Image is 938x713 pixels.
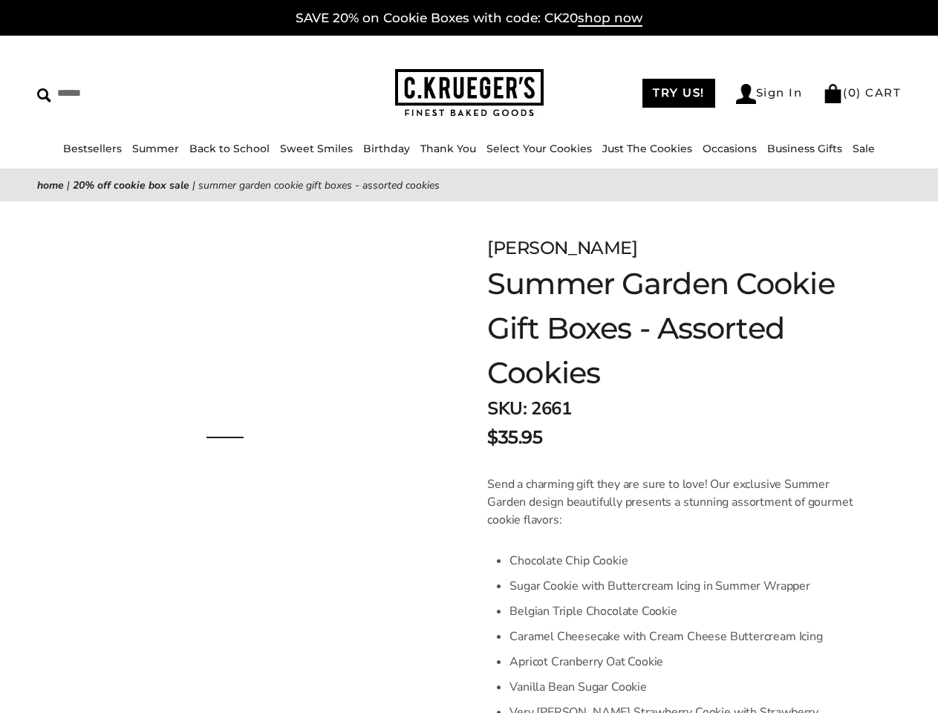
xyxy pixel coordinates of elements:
[703,142,757,155] a: Occasions
[531,397,571,420] span: 2661
[602,142,692,155] a: Just The Cookies
[363,142,410,155] a: Birthday
[509,674,864,700] li: Vanilla Bean Sugar Cookie
[189,142,270,155] a: Back to School
[296,10,642,27] a: SAVE 20% on Cookie Boxes with code: CK20shop now
[37,88,51,102] img: Search
[132,142,179,155] a: Summer
[487,424,542,451] span: $35.95
[37,82,235,105] input: Search
[823,85,901,100] a: (0) CART
[420,142,476,155] a: Thank You
[736,84,756,104] img: Account
[736,84,803,104] a: Sign In
[509,599,864,624] li: Belgian Triple Chocolate Cookie
[509,649,864,674] li: Apricot Cranberry Oat Cookie
[395,69,544,117] img: C.KRUEGER'S
[487,261,864,395] h1: Summer Garden Cookie Gift Boxes - Assorted Cookies
[198,178,440,192] span: Summer Garden Cookie Gift Boxes - Assorted Cookies
[487,235,864,261] div: [PERSON_NAME]
[509,573,864,599] li: Sugar Cookie with Buttercream Icing in Summer Wrapper
[37,178,64,192] a: Home
[487,475,864,529] p: Send a charming gift they are sure to love! Our exclusive Summer Garden design beautifully presen...
[37,177,901,194] nav: breadcrumbs
[63,142,122,155] a: Bestsellers
[487,397,527,420] strong: SKU:
[67,178,70,192] span: |
[823,84,843,103] img: Bag
[486,142,592,155] a: Select Your Cookies
[73,178,189,192] a: 20% OFF COOKIE BOX SALE
[509,548,864,573] li: Chocolate Chip Cookie
[642,79,715,108] a: TRY US!
[767,142,842,155] a: Business Gifts
[848,85,857,100] span: 0
[509,624,864,649] li: Caramel Cheesecake with Cream Cheese Buttercream Icing
[578,10,642,27] span: shop now
[280,142,353,155] a: Sweet Smiles
[853,142,875,155] a: Sale
[192,178,195,192] span: |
